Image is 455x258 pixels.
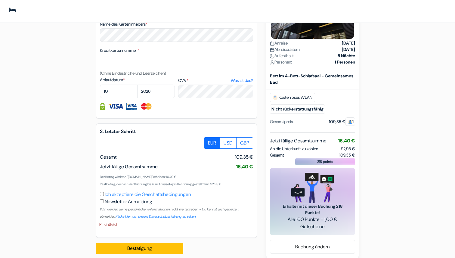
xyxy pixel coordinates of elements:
[270,73,353,85] b: Bett im 4-Bett-Schlafsaal - Gemeinsames Bad
[178,77,253,84] label: CVV
[100,182,221,186] small: Restbetrag, der nach der Buchung bis zum Anreisetag in Rechnung gestellt wird: 92,95 €
[270,241,355,253] a: Buchung ändern
[338,138,355,144] span: 16,40 €
[291,173,334,203] img: gift_card_hero_new.png
[100,47,139,54] label: Kreditkartennummer
[96,243,183,254] button: Bestätigung
[270,53,294,59] span: Aufenthalt:
[270,152,284,158] span: Gesamt
[116,214,196,219] a: Klicke hier, um unsere Datenschutzerklärung zu sehen.
[99,222,253,228] li: Pflichtfeld
[100,103,105,110] img: Kreditkarteninformationen sind vollständig verschlüsselt und gesichert
[341,146,355,151] span: 92,95 €
[236,137,253,149] label: GBP
[270,146,318,152] span: An die Unterkunft zu zahlen
[270,119,294,125] div: Gesamtpreis:
[339,152,355,158] span: 109,35 €
[126,103,137,110] img: Visa Electron
[100,163,158,170] span: Jetzt fällige Gesamtsumme
[342,46,355,53] strong: [DATE]
[277,216,348,230] span: Alle 100 Punkte = 1,00 € Gutscheine
[105,198,152,205] label: Newsletter Anmeldung
[329,119,355,125] div: 109,35 €
[100,70,166,76] small: (Ohne Bindestriche und Leerzeichen)
[277,203,348,216] span: Erhalte mit dieser Buchung 218 Punkte!
[335,59,355,65] strong: 1 Personen
[236,163,253,170] span: 16,40 €
[100,129,253,134] h5: 3. Letzter Schritt
[108,103,123,110] img: Visa
[270,104,325,114] small: Nicht rückerstattungsfähig
[270,54,274,58] img: moon.svg
[338,53,355,59] strong: 5 Nächte
[7,5,79,18] img: Jugendherbergen.com
[270,93,315,102] span: Kostenloses WLAN
[100,154,116,160] span: Gesamt
[270,48,274,52] img: calendar.svg
[270,59,292,65] span: Personen:
[348,120,352,124] img: guest.svg
[220,137,237,149] label: USD
[231,77,253,84] a: Was ist das?
[342,40,355,46] strong: [DATE]
[345,117,355,126] span: 1
[100,175,176,179] small: Der Betrag wird von "[DOMAIN_NAME]" erhoben: 16,40 €
[100,77,175,83] label: Ablaufdatum
[204,137,220,149] label: EUR
[270,40,289,46] span: Anreise:
[270,137,327,145] span: Jetzt fällige Gesamtsumme
[204,137,253,149] div: Basic radio toggle button group
[270,60,274,65] img: user_icon.svg
[235,154,253,161] span: 109,35 €
[273,95,277,100] img: free_wifi.svg
[105,191,191,197] a: Ich akzeptiere die Geschäftsbedingungen
[270,46,301,53] span: Abreisedatum:
[140,103,153,110] img: Master Card
[317,159,333,164] span: 218 points
[270,41,274,46] img: calendar.svg
[100,21,147,27] label: Name des Karteninhabers
[100,207,239,219] small: Wir werden deine persönlichen Informationen nicht weitergeben - Du kannst dich jederzeit abmelden.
